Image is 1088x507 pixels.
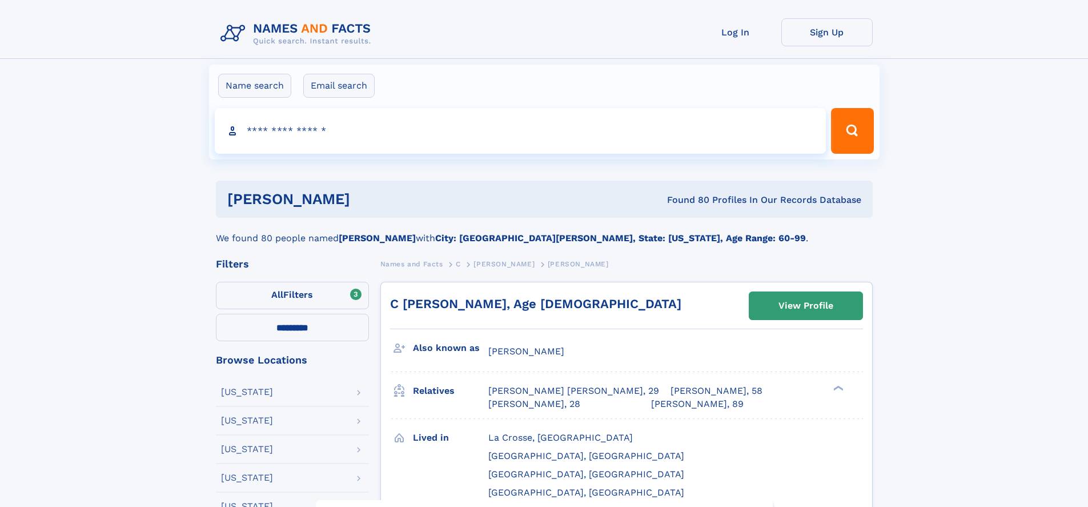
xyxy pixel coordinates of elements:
[435,233,806,243] b: City: [GEOGRAPHIC_DATA][PERSON_NAME], State: [US_STATE], Age Range: 60-99
[781,18,873,46] a: Sign Up
[473,257,535,271] a: [PERSON_NAME]
[488,469,684,480] span: [GEOGRAPHIC_DATA], [GEOGRAPHIC_DATA]
[390,297,681,311] a: C [PERSON_NAME], Age [DEMOGRAPHIC_DATA]
[690,18,781,46] a: Log In
[488,385,659,397] a: [PERSON_NAME] [PERSON_NAME], 29
[548,260,609,268] span: [PERSON_NAME]
[221,445,273,454] div: [US_STATE]
[488,487,684,498] span: [GEOGRAPHIC_DATA], [GEOGRAPHIC_DATA]
[456,260,461,268] span: C
[671,385,762,397] a: [PERSON_NAME], 58
[221,388,273,397] div: [US_STATE]
[380,257,443,271] a: Names and Facts
[216,18,380,49] img: Logo Names and Facts
[488,346,564,357] span: [PERSON_NAME]
[830,385,844,392] div: ❯
[508,194,861,206] div: Found 80 Profiles In Our Records Database
[413,381,488,401] h3: Relatives
[413,428,488,448] h3: Lived in
[218,74,291,98] label: Name search
[831,108,873,154] button: Search Button
[227,192,509,206] h1: [PERSON_NAME]
[413,338,488,358] h3: Also known as
[488,432,633,443] span: La Crosse, [GEOGRAPHIC_DATA]
[488,398,580,410] a: [PERSON_NAME], 28
[473,260,535,268] span: [PERSON_NAME]
[749,292,862,320] a: View Profile
[221,473,273,482] div: [US_STATE]
[651,398,744,410] a: [PERSON_NAME], 89
[216,282,369,309] label: Filters
[339,233,416,243] b: [PERSON_NAME]
[221,416,273,425] div: [US_STATE]
[488,450,684,461] span: [GEOGRAPHIC_DATA], [GEOGRAPHIC_DATA]
[215,108,826,154] input: search input
[216,355,369,365] div: Browse Locations
[216,218,873,245] div: We found 80 people named with .
[778,293,833,319] div: View Profile
[216,259,369,269] div: Filters
[456,257,461,271] a: C
[303,74,375,98] label: Email search
[271,289,283,300] span: All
